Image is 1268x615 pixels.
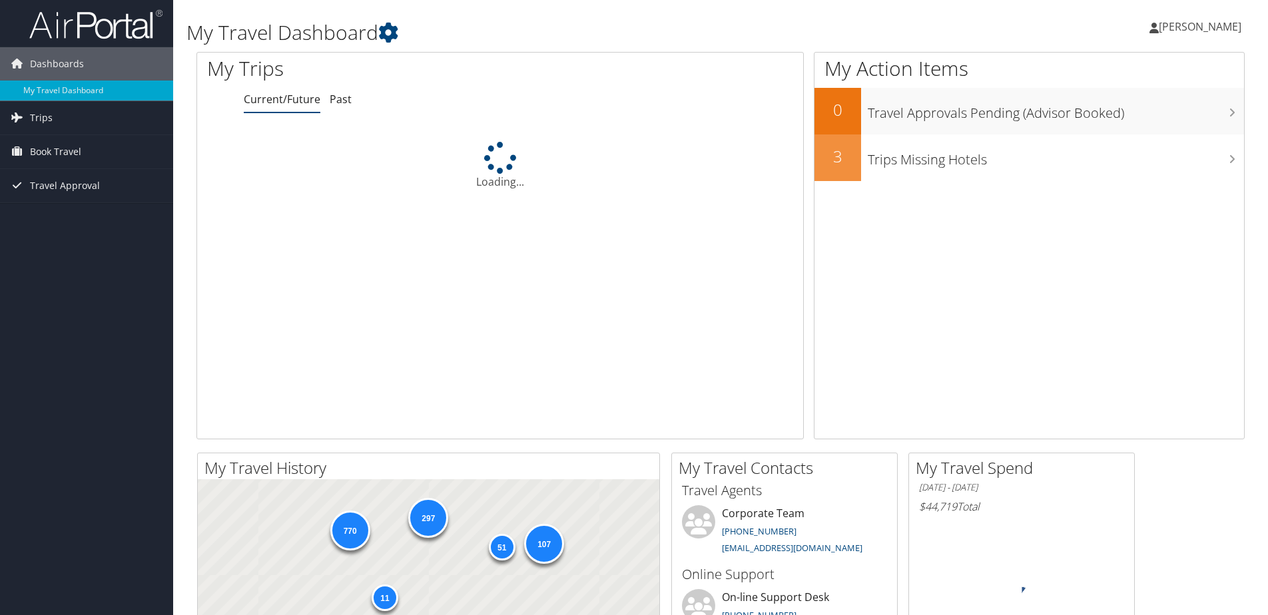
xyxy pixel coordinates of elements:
[679,457,897,479] h2: My Travel Contacts
[814,134,1244,181] a: 3Trips Missing Hotels
[371,584,398,611] div: 11
[29,9,162,40] img: airportal-logo.png
[1159,19,1241,34] span: [PERSON_NAME]
[722,525,796,537] a: [PHONE_NUMBER]
[722,542,862,554] a: [EMAIL_ADDRESS][DOMAIN_NAME]
[488,533,515,560] div: 51
[916,457,1134,479] h2: My Travel Spend
[30,101,53,134] span: Trips
[330,92,352,106] a: Past
[682,565,887,584] h3: Online Support
[919,481,1124,494] h6: [DATE] - [DATE]
[814,145,861,168] h2: 3
[814,88,1244,134] a: 0Travel Approvals Pending (Advisor Booked)
[868,144,1244,169] h3: Trips Missing Hotels
[524,524,564,564] div: 107
[207,55,541,83] h1: My Trips
[814,55,1244,83] h1: My Action Items
[244,92,320,106] a: Current/Future
[682,481,887,500] h3: Travel Agents
[868,97,1244,122] h3: Travel Approvals Pending (Advisor Booked)
[30,135,81,168] span: Book Travel
[204,457,659,479] h2: My Travel History
[30,169,100,202] span: Travel Approval
[30,47,84,81] span: Dashboards
[919,499,1124,514] h6: Total
[919,499,957,514] span: $44,719
[814,99,861,121] h2: 0
[330,511,370,550] div: 770
[675,505,894,560] li: Corporate Team
[186,19,898,47] h1: My Travel Dashboard
[1149,7,1255,47] a: [PERSON_NAME]
[408,498,448,538] div: 297
[197,142,803,190] div: Loading...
